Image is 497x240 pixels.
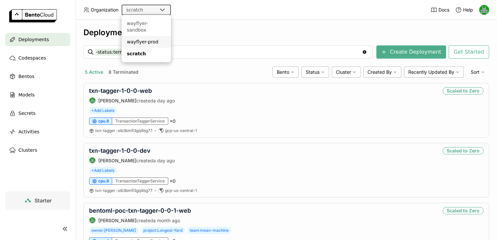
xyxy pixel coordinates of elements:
a: Bentos [5,70,70,83]
span: a month ago [153,218,180,223]
div: Created By [363,67,401,78]
span: txn-tagger oib3bmfi3gq4bg77 [95,188,153,193]
a: txn-tagger-1-0-0-dev [89,147,151,154]
div: Deployments [83,28,489,38]
img: Sean Hickey [89,157,95,163]
img: Sean Hickey [89,97,95,103]
a: txn-tagger-1-0-0-web [89,87,152,94]
span: Deployments [18,36,49,43]
button: Create Deployment [376,45,446,59]
strong: [PERSON_NAME] [98,98,136,103]
a: Clusters [5,144,70,157]
span: Starter [35,197,52,204]
span: a day ago [153,158,175,163]
div: created [89,157,175,164]
img: Sean Hickey [479,5,489,15]
div: scratch [126,7,143,13]
span: owner:[PERSON_NAME] [89,227,138,234]
a: Deployments [5,33,70,46]
img: logo [9,9,57,22]
button: 8 Terminated [107,68,140,76]
strong: [PERSON_NAME] [98,218,136,223]
div: created [89,97,175,104]
span: Created By [367,69,392,75]
div: Cluster [332,67,361,78]
span: × 0 [170,178,176,184]
span: Cluster [336,69,351,75]
div: scratch [127,50,166,57]
div: Recently Updated By [404,67,464,78]
a: txn-tagger:oib3bmfi3gq4bg77 [95,188,153,193]
span: Models [18,91,35,99]
span: cpu.8 [98,178,109,184]
div: Scaled to Zero [443,207,484,214]
span: Activities [18,128,39,136]
ul: Menu [122,15,171,62]
span: Sort [471,69,480,75]
div: wayflyer-prod [127,39,166,45]
span: Clusters [18,146,37,154]
a: Activities [5,125,70,138]
span: Status [306,69,319,75]
span: Bentos [18,72,34,80]
strong: [PERSON_NAME] [98,158,136,163]
div: TransactionTaggerService [112,118,168,125]
a: Starter [5,191,70,210]
button: 5 Active [83,68,105,76]
div: created [89,217,191,224]
span: gcp-us-central-1 [165,188,197,193]
div: Scaled to Zero [443,87,484,94]
span: +Add Labels [89,167,117,174]
div: Status [301,67,329,78]
span: : [116,128,117,133]
span: Docs [438,7,449,13]
div: Bento [272,67,299,78]
span: Secrets [18,109,35,117]
svg: Clear value [362,49,367,55]
a: Docs [431,7,449,13]
a: txn-tagger:oib3bmfi3gq4bg77 [95,128,153,133]
div: Sort [466,67,489,78]
span: × 0 [170,118,176,124]
div: TransactionTaggerService [112,177,168,185]
span: a day ago [153,98,175,103]
span: project:Longest-Yard [141,227,185,234]
span: : [116,188,117,193]
a: Codespaces [5,51,70,65]
button: Get Started [449,45,489,59]
span: Help [463,7,473,13]
a: Models [5,88,70,101]
input: Search [95,47,362,57]
a: bentoml-poc-txn-tagger-0-0-1-web [89,207,191,214]
div: wayflyer-sandbox [127,20,166,33]
span: gcp-us-central-1 [165,128,197,133]
span: Organization [91,7,118,13]
span: Recently Updated By [408,69,454,75]
div: Scaled to Zero [443,147,484,154]
span: team:mean-machine [187,227,231,234]
a: Secrets [5,107,70,120]
span: Codespaces [18,54,46,62]
span: Bento [277,69,289,75]
div: Help [455,7,473,13]
span: +Add Labels [89,107,117,114]
img: Sean Hickey [89,217,95,223]
span: cpu.8 [98,119,109,124]
span: txn-tagger oib3bmfi3gq4bg77 [95,128,153,133]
